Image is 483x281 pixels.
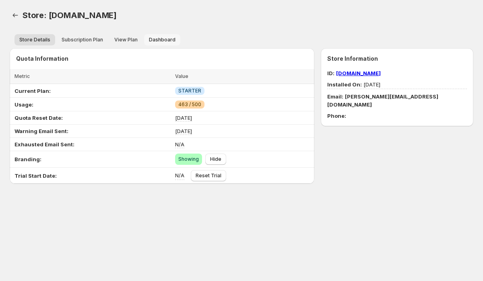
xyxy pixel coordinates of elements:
[14,141,74,148] strong: Exhausted Email Sent:
[57,34,108,45] button: Subscription plan
[19,37,50,43] span: Store Details
[114,37,138,43] span: View Plan
[327,93,438,108] span: [PERSON_NAME][EMAIL_ADDRESS][DOMAIN_NAME]
[62,37,103,43] span: Subscription Plan
[327,81,380,88] span: [DATE]
[196,172,221,179] span: Reset Trial
[23,10,117,20] span: Store: [DOMAIN_NAME]
[175,73,188,79] span: Value
[14,128,68,134] strong: Warning Email Sent:
[327,113,346,119] strong: Phone:
[16,55,314,63] h3: Quota Information
[178,88,201,94] span: STARTER
[175,172,184,178] span: N/A
[10,10,21,21] a: Back
[175,141,184,148] span: N/A
[14,115,63,121] strong: Quota Reset Date:
[175,128,192,134] span: [DATE]
[327,81,362,88] strong: Installed On:
[327,70,334,76] strong: ID:
[144,34,180,45] button: Dashboard
[205,154,226,165] button: Hide
[336,70,381,76] a: [DOMAIN_NAME]
[14,172,57,179] strong: Trial Start Date:
[210,156,221,162] span: Hide
[175,115,192,121] span: [DATE]
[14,34,55,45] button: Store details
[178,101,201,108] span: 463 / 500
[14,156,41,162] strong: Branding:
[14,73,30,79] span: Metric
[178,156,199,162] span: Showing
[109,34,142,45] button: View plan
[149,37,175,43] span: Dashboard
[14,88,51,94] strong: Current Plan:
[327,55,467,63] h3: Store Information
[191,170,226,181] button: Reset Trial
[14,101,33,108] strong: Usage:
[327,93,343,100] strong: Email:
